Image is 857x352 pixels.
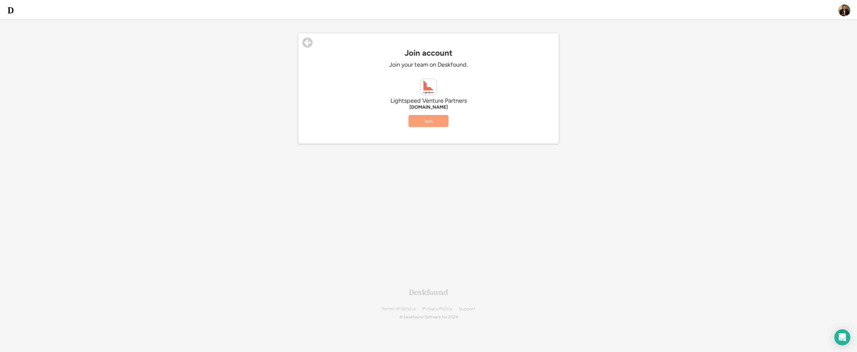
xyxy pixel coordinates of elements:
[409,288,448,296] div: Deskfound
[328,97,529,105] div: Lightspeed Venture Partners
[459,306,476,311] a: Support
[328,61,529,69] div: Join your team on Deskfound.
[298,48,559,58] div: Join account
[382,306,416,311] a: Terms of Service
[422,306,452,311] a: Privacy Policy
[834,329,850,345] div: Open Intercom Messenger
[328,105,529,110] div: [DOMAIN_NAME]
[420,79,437,95] img: lsvp.com
[7,6,15,14] img: d-whitebg.png
[838,4,850,16] img: ACg8ocLu_6rpuWg5ItsXm2uH8pNPjAVxSrToY0c3n8SlCTtEO8wFCw=s96-c
[408,115,449,127] button: Join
